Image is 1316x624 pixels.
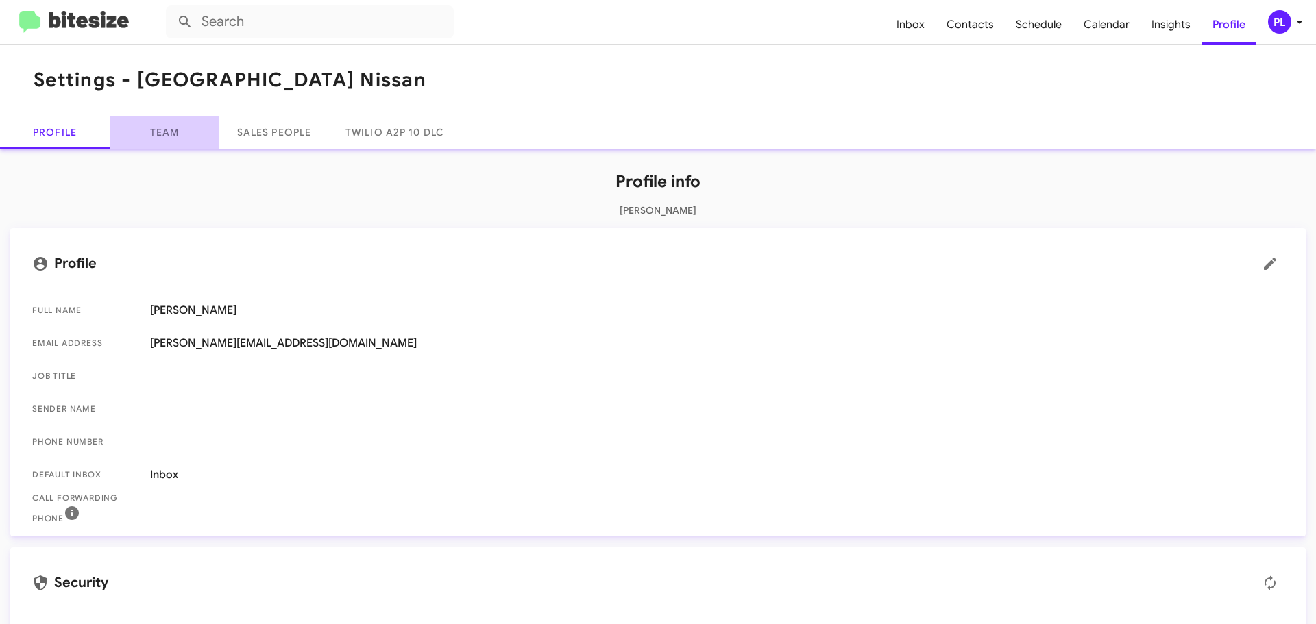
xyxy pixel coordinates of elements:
[150,468,1284,482] span: Inbox
[32,569,1284,597] mat-card-title: Security
[1005,5,1073,45] a: Schedule
[32,435,139,449] span: Phone number
[32,336,139,350] span: Email Address
[1073,5,1141,45] a: Calendar
[32,468,139,482] span: Default Inbox
[32,402,139,416] span: Sender Name
[34,69,426,91] h1: Settings - [GEOGRAPHIC_DATA] Nissan
[886,5,936,45] a: Inbox
[110,116,219,149] a: Team
[150,336,1284,350] span: [PERSON_NAME][EMAIL_ADDRESS][DOMAIN_NAME]
[1268,10,1291,34] div: PL
[32,491,139,525] span: Call Forwarding Phone
[1202,5,1256,45] a: Profile
[10,171,1306,192] h1: Profile info
[32,303,139,317] span: Full Name
[32,369,139,383] span: Job Title
[32,250,1284,277] mat-card-title: Profile
[219,116,329,149] a: Sales People
[10,203,1306,217] p: [PERSON_NAME]
[150,303,1284,317] span: [PERSON_NAME]
[1141,5,1202,45] a: Insights
[936,5,1005,45] a: Contacts
[1256,10,1301,34] button: PL
[166,5,454,38] input: Search
[329,116,460,149] a: Twilio A2P 10 DLC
